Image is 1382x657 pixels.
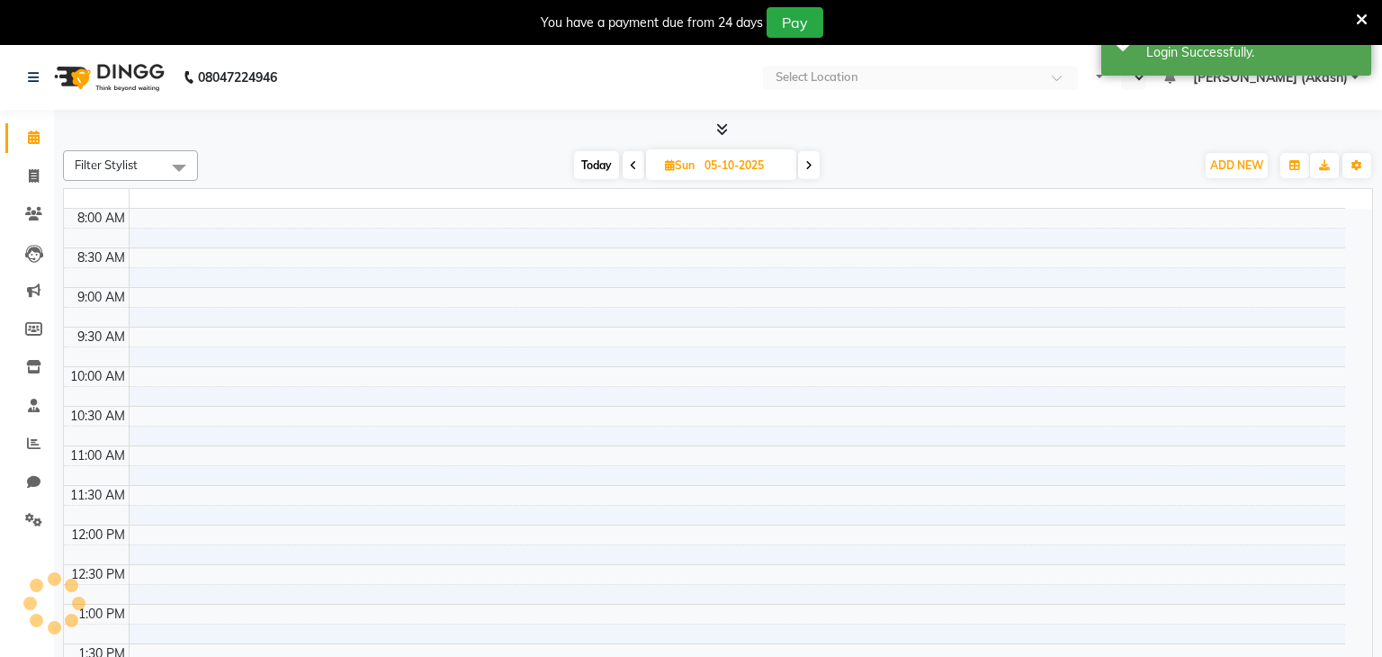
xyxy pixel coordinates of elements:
div: 8:00 AM [74,209,129,228]
b: 08047224946 [198,52,277,103]
div: 11:30 AM [67,486,129,505]
div: 9:00 AM [74,288,129,307]
div: 1:00 PM [75,605,129,624]
button: Pay [767,7,823,38]
span: ADD NEW [1210,158,1263,172]
div: 10:00 AM [67,367,129,386]
button: ADD NEW [1206,153,1268,178]
div: 8:30 AM [74,248,129,267]
img: logo [46,52,169,103]
div: 12:30 PM [67,565,129,584]
div: Select Location [776,68,858,86]
div: 10:30 AM [67,407,129,426]
span: Sun [660,158,699,172]
div: 12:00 PM [67,526,129,544]
div: 9:30 AM [74,328,129,346]
div: 11:00 AM [67,446,129,465]
span: Filter Stylist [75,157,138,172]
div: Login Successfully. [1146,43,1358,62]
span: [PERSON_NAME] (Akash) [1193,68,1348,87]
span: Today [574,151,619,179]
div: You have a payment due from 24 days [541,13,763,32]
input: 2025-10-05 [699,152,789,179]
